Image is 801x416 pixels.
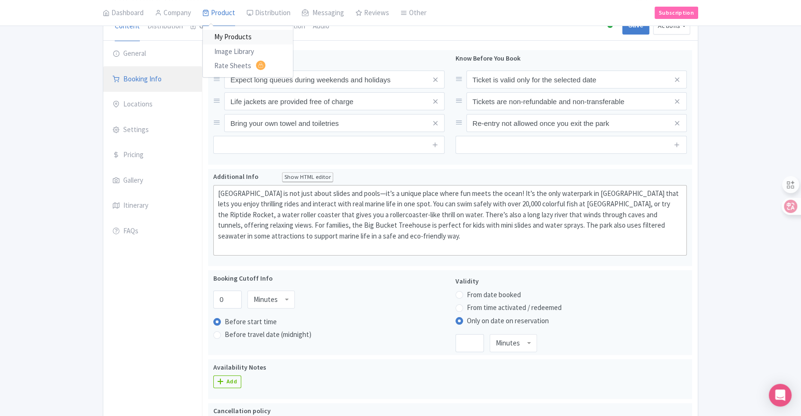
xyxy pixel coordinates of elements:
[103,218,202,245] a: FAQs
[213,172,258,181] span: Additional Info
[103,117,202,143] a: Settings
[213,407,271,415] span: Cancellation policy
[103,41,202,67] a: General
[203,44,293,59] a: Image Library
[213,363,266,372] label: Availability Notes
[225,317,277,327] label: Before start time
[203,59,293,74] a: Rate Sheets
[103,66,202,93] a: Booking Info
[218,188,682,252] div: [GEOGRAPHIC_DATA] is not just about slides and pools—it’s a unique place where fun meets the ocea...
[213,274,273,284] label: Booking Cutoff Info
[655,7,698,19] a: Subscription
[203,30,293,45] a: My Products
[467,290,521,301] label: From date booked
[103,168,202,194] a: Gallery
[282,172,333,182] div: Show HTML editor
[467,302,562,313] label: From time activated / redeemed
[496,339,520,347] div: Minutes
[769,384,792,407] div: Open Intercom Messenger
[103,142,202,168] a: Pricing
[455,277,479,285] span: Validity
[213,375,241,388] a: Add
[467,316,549,327] label: Only on date on reservation
[225,329,311,340] label: Before travel date (midnight)
[103,193,202,219] a: Itinerary
[254,295,278,304] div: Minutes
[103,91,202,118] a: Locations
[455,54,520,62] span: Know Before You Book
[227,378,237,386] div: Add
